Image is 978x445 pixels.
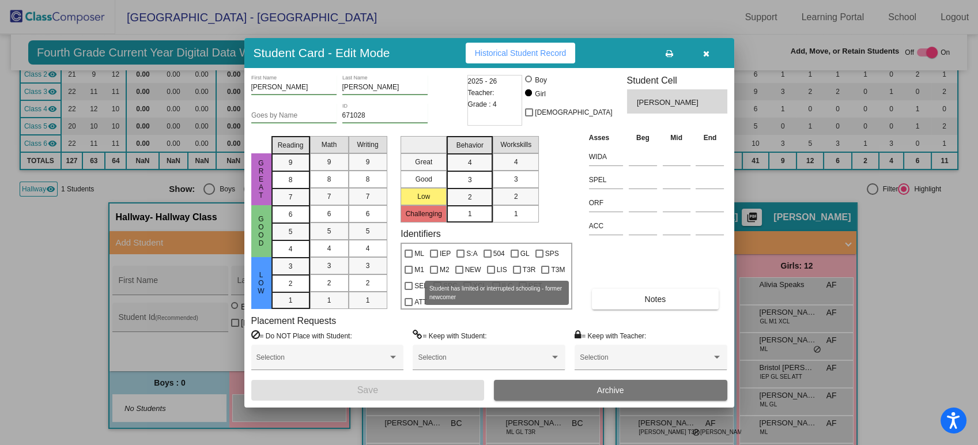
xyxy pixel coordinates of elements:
span: [PERSON_NAME] [637,97,701,108]
span: 9 [366,157,370,167]
span: 9 [327,157,331,167]
span: Historical Student Record [475,48,567,58]
button: Notes [592,289,719,310]
span: 2 [514,191,518,202]
span: 2 [289,278,293,289]
span: 8 [366,174,370,184]
span: 3 [366,261,370,271]
button: Save [251,380,485,401]
span: GL [520,247,530,261]
span: 7 [327,191,331,202]
span: ATT [414,295,427,309]
span: Workskills [500,139,531,150]
span: 7 [366,191,370,202]
span: T3M [551,263,565,277]
span: 4 [327,243,331,254]
span: T3R [523,263,536,277]
span: 1 [514,209,518,219]
label: = Keep with Student: [413,330,486,341]
input: assessment [589,148,623,165]
span: 2 [327,278,331,288]
span: IEP [440,247,451,261]
span: LIS [497,263,507,277]
span: Reading [278,140,304,150]
span: 9 [289,157,293,168]
span: RET [528,279,542,293]
label: Placement Requests [251,315,337,326]
label: = Keep with Teacher: [575,330,646,341]
span: 504 [493,247,505,261]
span: S:A [466,247,477,261]
span: XCL [473,279,486,293]
span: 4 [366,243,370,254]
span: 7 [289,192,293,202]
span: 3 [289,261,293,271]
span: Great [256,159,266,199]
span: Math [322,139,337,150]
span: 3 [514,174,518,184]
span: 8 [289,175,293,185]
input: assessment [589,217,623,235]
span: 6 [327,209,331,219]
span: 1 [327,295,331,306]
label: Identifiers [401,228,440,239]
span: 6 [366,209,370,219]
span: 3 [327,261,331,271]
span: SEL [414,279,428,293]
div: Girl [534,89,546,99]
input: assessment [589,194,623,212]
span: 2 [366,278,370,288]
span: 4 [468,157,472,168]
span: Good [256,215,266,247]
span: 1 [289,295,293,306]
span: ML [414,247,424,261]
span: Notes [645,295,666,304]
span: 4 [514,157,518,167]
div: Boy [534,75,547,85]
span: Behavior [456,140,484,150]
span: 1 [468,209,472,219]
span: Grade : 4 [468,99,497,110]
h3: Student Cell [627,75,727,86]
th: Beg [626,131,660,144]
span: SPC [443,279,458,293]
button: Archive [494,380,727,401]
span: 6 [289,209,293,220]
span: 2025 - 26 [468,76,497,87]
span: Low [256,271,266,295]
span: 3 [468,175,472,185]
span: Teacher: [468,87,494,99]
input: goes by name [251,112,337,120]
span: SPS [545,247,559,261]
span: Writing [357,139,378,150]
span: [DEMOGRAPHIC_DATA] [535,105,612,119]
span: 1 [366,295,370,306]
th: Mid [660,131,693,144]
th: End [693,131,727,144]
span: 4 [289,244,293,254]
span: ILC [502,279,513,293]
span: 2 [468,192,472,202]
span: NEW [465,263,481,277]
button: Historical Student Record [466,43,576,63]
h3: Student Card - Edit Mode [254,46,390,60]
span: M1 [414,263,424,277]
span: 5 [366,226,370,236]
span: Save [357,385,378,395]
span: M2 [440,263,450,277]
th: Asses [586,131,626,144]
label: = Do NOT Place with Student: [251,330,352,341]
span: 5 [289,227,293,237]
span: Archive [597,386,624,395]
input: assessment [589,171,623,188]
input: Enter ID [342,112,428,120]
span: 8 [327,174,331,184]
span: 5 [327,226,331,236]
